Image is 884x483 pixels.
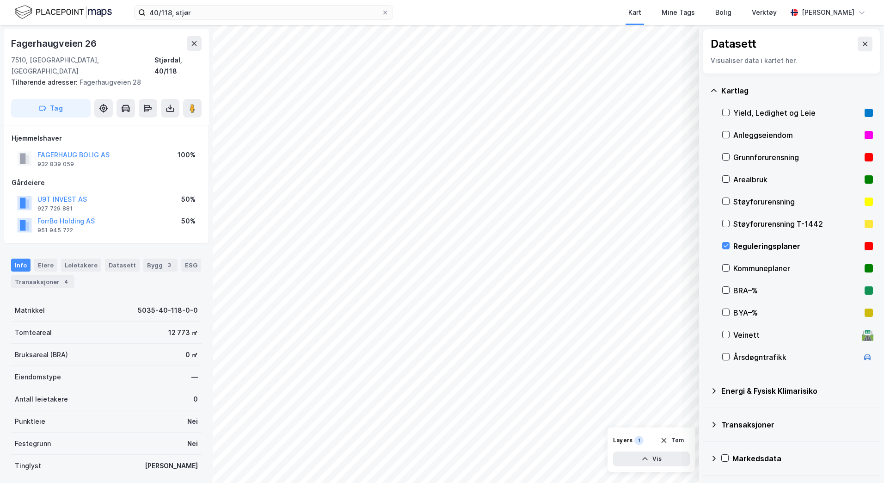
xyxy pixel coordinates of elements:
div: Kontrollprogram for chat [838,439,884,483]
div: Stjørdal, 40/118 [154,55,202,77]
div: Verktøy [752,7,777,18]
div: 100% [178,149,196,161]
span: Tilhørende adresser: [11,78,80,86]
img: logo.f888ab2527a4732fd821a326f86c7f29.svg [15,4,112,20]
div: 927 729 881 [37,205,73,212]
div: Energi & Fysisk Klimarisiko [721,385,873,396]
div: Kommuneplaner [733,263,861,274]
div: 932 839 059 [37,161,74,168]
div: 1 [634,436,644,445]
div: Festegrunn [15,438,51,449]
div: Støyforurensning [733,196,861,207]
div: Veinett [733,329,858,341]
input: Søk på adresse, matrikkel, gårdeiere, leietakere eller personer [146,6,381,19]
div: Fagerhaugveien 26 [11,36,98,51]
div: 951 945 722 [37,227,73,234]
div: Støyforurensning T-1442 [733,218,861,229]
div: [PERSON_NAME] [145,460,198,471]
div: 50% [181,216,196,227]
div: 3 [165,260,174,270]
button: Tøm [654,433,690,448]
div: Årsdøgntrafikk [733,352,858,363]
div: Kartlag [721,85,873,96]
div: Transaksjoner [11,275,74,288]
div: 5035-40-118-0-0 [138,305,198,316]
iframe: Chat Widget [838,439,884,483]
div: Matrikkel [15,305,45,316]
div: Layers [613,437,632,444]
div: Gårdeiere [12,177,201,188]
div: Bygg [143,259,178,272]
div: Transaksjoner [721,419,873,430]
div: [PERSON_NAME] [802,7,854,18]
div: Markedsdata [732,453,873,464]
div: Visualiser data i kartet her. [711,55,872,66]
div: 50% [181,194,196,205]
button: Tag [11,99,91,118]
div: Arealbruk [733,174,861,185]
div: BYA–% [733,307,861,318]
div: Fagerhaugveien 28 [11,77,194,88]
div: 🛣️ [861,329,874,341]
div: Tinglyst [15,460,41,471]
div: Datasett [711,37,756,51]
div: Leietakere [61,259,101,272]
div: Hjemmelshaver [12,133,201,144]
div: Datasett [105,259,140,272]
div: Eiere [34,259,57,272]
div: Info [11,259,31,272]
div: Punktleie [15,416,45,427]
div: 7510, [GEOGRAPHIC_DATA], [GEOGRAPHIC_DATA] [11,55,154,77]
div: Antall leietakere [15,394,68,405]
div: Reguleringsplaner [733,241,861,252]
div: 4 [61,277,71,286]
div: Bruksareal (BRA) [15,349,68,360]
div: 12 773 ㎡ [168,327,198,338]
div: 0 [193,394,198,405]
div: Tomteareal [15,327,52,338]
div: Nei [187,416,198,427]
button: Vis [613,452,690,466]
div: Mine Tags [662,7,695,18]
div: Grunnforurensning [733,152,861,163]
div: Bolig [715,7,731,18]
div: BRA–% [733,285,861,296]
div: Kart [628,7,641,18]
div: Eiendomstype [15,372,61,383]
div: Nei [187,438,198,449]
div: ESG [181,259,201,272]
div: Anleggseiendom [733,130,861,141]
div: — [191,372,198,383]
div: Yield, Ledighet og Leie [733,107,861,118]
div: 0 ㎡ [185,349,198,360]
